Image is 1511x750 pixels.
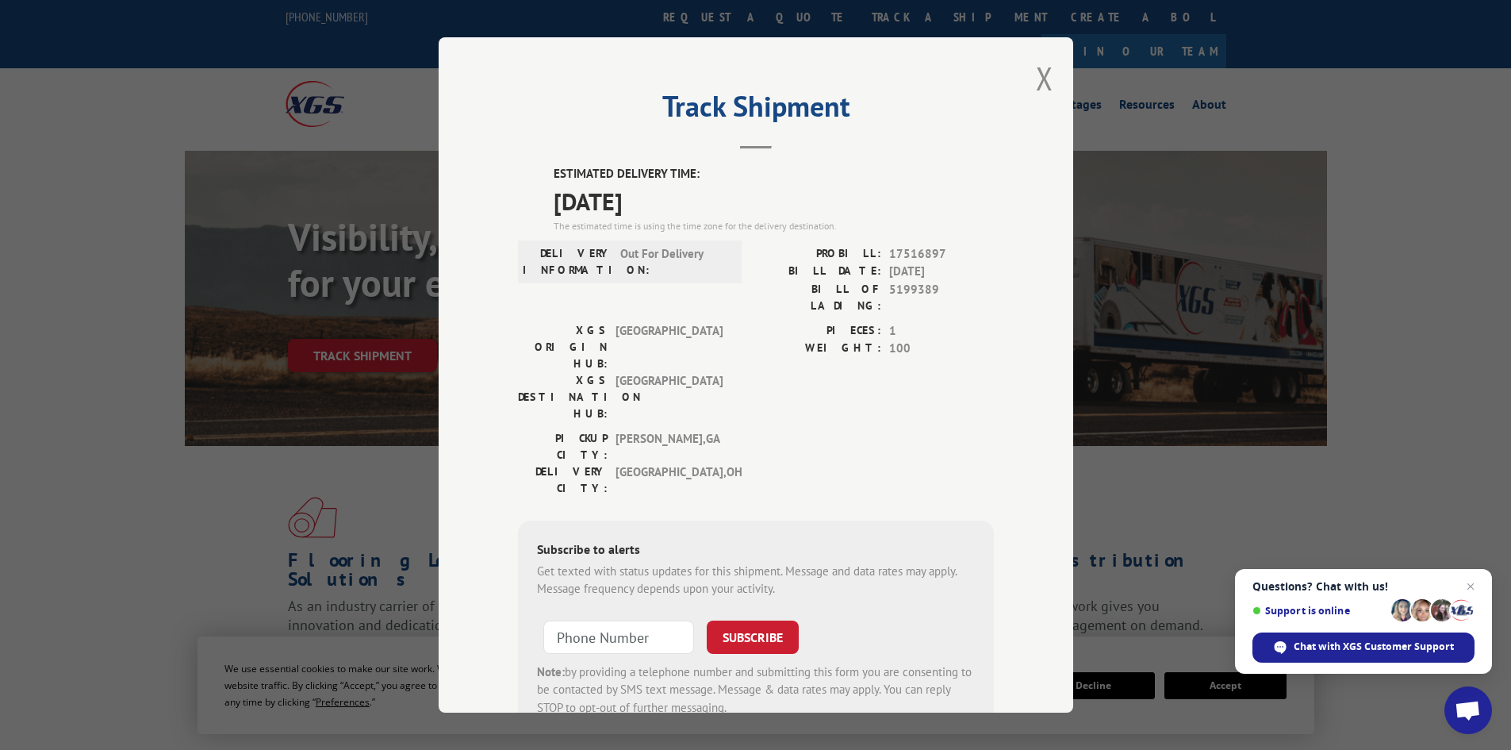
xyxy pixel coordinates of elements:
[756,322,881,340] label: PIECES:
[518,372,608,422] label: XGS DESTINATION HUB:
[518,95,994,125] h2: Track Shipment
[554,219,994,233] div: The estimated time is using the time zone for the delivery destination.
[620,245,727,279] span: Out For Delivery
[1252,633,1475,663] div: Chat with XGS Customer Support
[543,621,694,654] input: Phone Number
[518,430,608,463] label: PICKUP CITY:
[616,463,723,497] span: [GEOGRAPHIC_DATA] , OH
[616,430,723,463] span: [PERSON_NAME] , GA
[756,340,881,358] label: WEIGHT:
[518,322,608,372] label: XGS ORIGIN HUB:
[537,663,975,717] div: by providing a telephone number and submitting this form you are consenting to be contacted by SM...
[554,183,994,219] span: [DATE]
[889,245,994,263] span: 17516897
[554,165,994,183] label: ESTIMATED DELIVERY TIME:
[707,621,799,654] button: SUBSCRIBE
[1294,640,1454,654] span: Chat with XGS Customer Support
[616,322,723,372] span: [GEOGRAPHIC_DATA]
[1036,57,1053,99] button: Close modal
[756,263,881,281] label: BILL DATE:
[889,281,994,314] span: 5199389
[537,563,975,598] div: Get texted with status updates for this shipment. Message and data rates may apply. Message frequ...
[756,281,881,314] label: BILL OF LADING:
[889,322,994,340] span: 1
[1461,577,1480,596] span: Close chat
[889,263,994,281] span: [DATE]
[523,245,612,279] label: DELIVERY INFORMATION:
[537,540,975,563] div: Subscribe to alerts
[616,372,723,422] span: [GEOGRAPHIC_DATA]
[1252,580,1475,593] span: Questions? Chat with us!
[889,340,994,358] span: 100
[1444,687,1492,734] div: Open chat
[537,664,565,679] strong: Note:
[518,463,608,497] label: DELIVERY CITY:
[756,245,881,263] label: PROBILL:
[1252,605,1386,617] span: Support is online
